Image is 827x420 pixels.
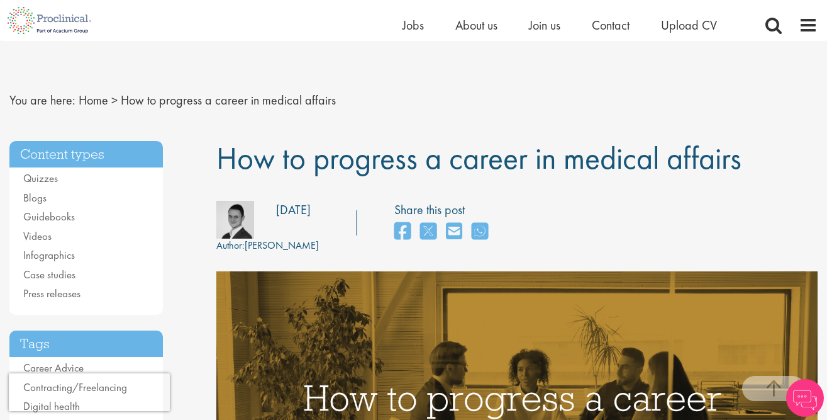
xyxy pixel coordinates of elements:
a: Case studies [23,268,75,281]
a: Upload CV [661,17,717,33]
span: How to progress a career in medical affairs [121,92,336,108]
img: bdc0b4ec-42d7-4011-3777-08d5c2039240 [216,201,254,239]
a: Contact [592,17,630,33]
a: Videos [23,229,52,243]
div: [DATE] [276,201,311,219]
a: Infographics [23,248,75,262]
span: You are here: [9,92,75,108]
a: share on whats app [472,219,488,246]
a: breadcrumb link [79,92,108,108]
a: share on twitter [420,219,436,246]
span: Author: [216,239,245,252]
h3: Tags [9,331,163,358]
span: How to progress a career in medical affairs [216,138,741,178]
h3: Content types [9,141,163,168]
a: Guidebooks [23,210,75,224]
a: Press releases [23,287,80,300]
div: [PERSON_NAME] [216,239,319,253]
label: Share this post [394,201,494,219]
a: Jobs [402,17,424,33]
span: > [111,92,118,108]
a: Blogs [23,191,47,205]
a: share on facebook [394,219,411,246]
a: Career Advice [23,361,84,375]
a: share on email [446,219,462,246]
iframe: reCAPTCHA [9,373,170,411]
a: About us [455,17,497,33]
a: Join us [529,17,560,33]
img: Chatbot [786,379,824,417]
a: Quizzes [23,171,58,185]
